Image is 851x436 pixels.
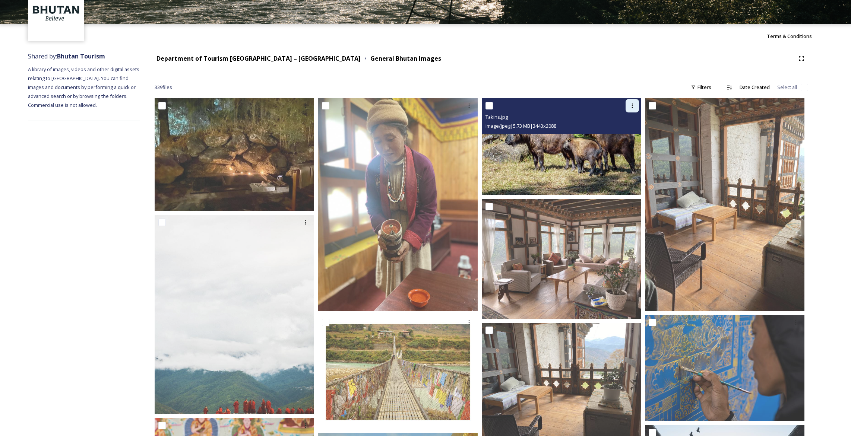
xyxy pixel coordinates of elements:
[318,98,478,311] img: Pouring Ara.jpg
[767,33,812,39] span: Terms & Conditions
[370,54,441,63] strong: General Bhutan Images
[482,98,641,195] img: Takins.jpg
[645,315,804,421] img: MarcusWestbergBhutanHiRes-5.jpg
[155,98,314,211] img: Hot Stone Bath.jpeg
[767,32,823,41] a: Terms & Conditions
[155,84,172,91] span: 339 file s
[777,84,797,91] span: Select all
[485,114,508,120] span: Takins.jpg
[318,315,478,429] img: 5.JPG
[687,80,715,95] div: Filters
[28,52,105,60] span: Shared by:
[28,66,140,108] span: A library of images, videos and other digital assets relating to [GEOGRAPHIC_DATA]. You can find ...
[156,54,361,63] strong: Department of Tourism [GEOGRAPHIC_DATA] – [GEOGRAPHIC_DATA]
[645,98,804,311] img: Homestay 3.JPG
[485,122,556,129] span: image/jpeg | 5.73 MB | 3443 x 2088
[482,199,641,319] img: Homestay_Interiors.JPG
[155,215,314,414] img: _SCH6557.jpg
[57,52,105,60] strong: Bhutan Tourism
[736,80,774,95] div: Date Created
